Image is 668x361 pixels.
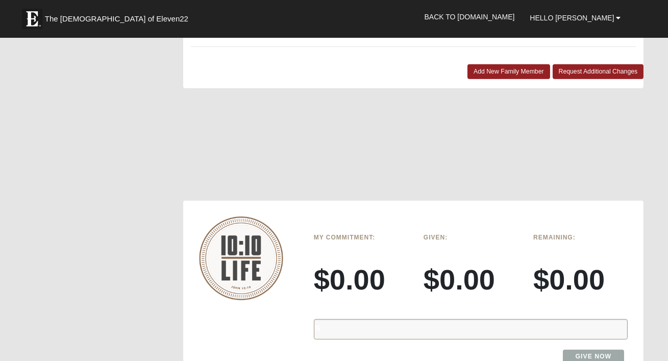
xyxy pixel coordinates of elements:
[199,216,283,300] img: 10-10-Life-logo-round-no-scripture.png
[45,14,188,24] span: The [DEMOGRAPHIC_DATA] of Eleven22
[533,234,628,241] h6: Remaining:
[417,4,523,30] a: Back to [DOMAIN_NAME]
[522,5,628,31] a: Hello [PERSON_NAME]
[533,262,628,297] h3: $0.00
[467,64,550,79] a: Add New Family Member
[530,14,614,22] span: Hello [PERSON_NAME]
[314,234,408,241] h6: My Commitment:
[22,9,42,29] img: Eleven22 logo
[314,262,408,297] h3: $0.00
[553,64,644,79] a: Request Additional Changes
[424,234,518,241] h6: Given:
[424,262,518,297] h3: $0.00
[17,4,221,29] a: The [DEMOGRAPHIC_DATA] of Eleven22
